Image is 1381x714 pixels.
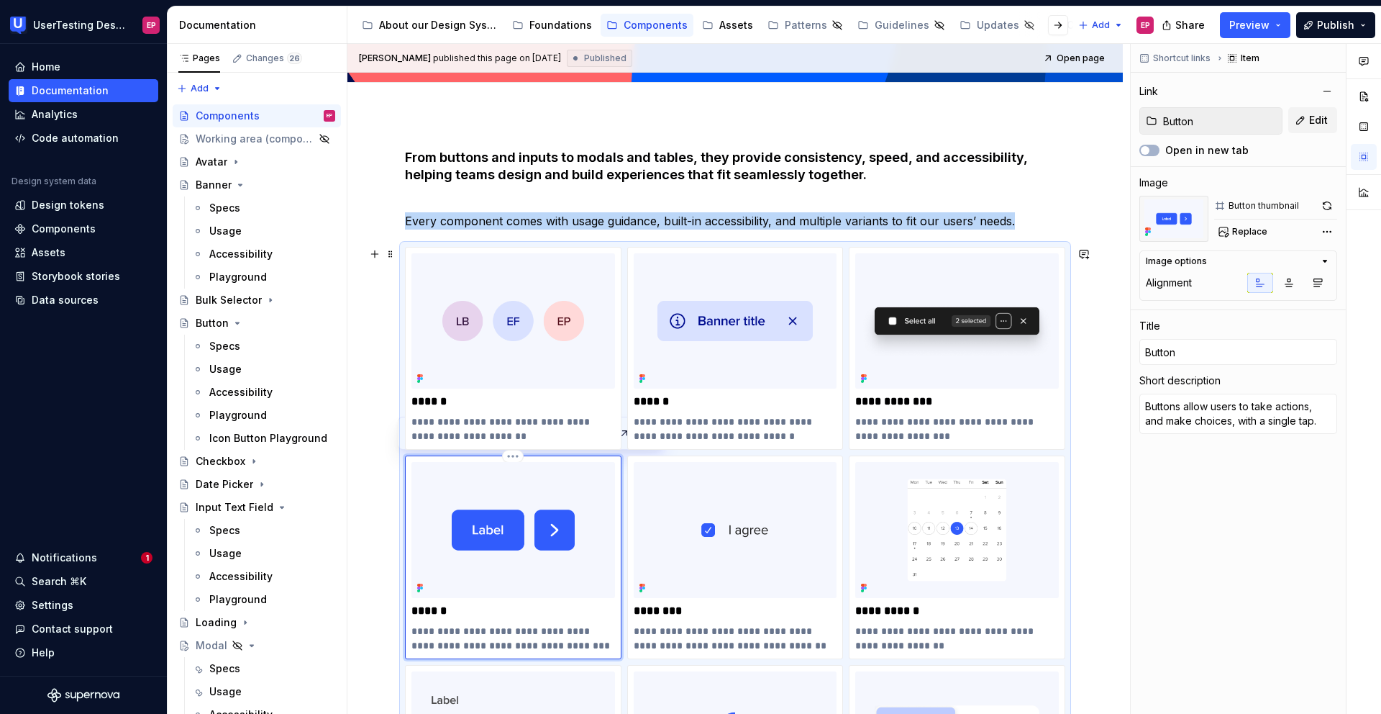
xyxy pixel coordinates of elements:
[785,18,827,32] div: Patterns
[173,496,341,519] a: Input Text Field
[186,220,341,243] a: Usage
[1175,18,1205,32] span: Share
[33,18,125,32] div: UserTesting Design System
[209,408,267,422] div: Playground
[32,60,60,74] div: Home
[1153,53,1211,64] span: Shortcut links
[9,217,158,240] a: Components
[9,546,158,569] button: Notifications1
[1039,48,1111,68] a: Open page
[141,552,152,564] span: 1
[506,14,598,37] a: Foundations
[1139,176,1168,190] div: Image
[359,53,431,64] span: [PERSON_NAME]
[196,293,262,307] div: Bulk Selector
[1146,256,1331,267] button: Image options
[196,155,227,169] div: Avatar
[209,684,242,699] div: Usage
[9,55,158,78] a: Home
[209,224,242,238] div: Usage
[1139,394,1337,434] textarea: Buttons allow users to take actions, and make choices, with a single tap.
[196,316,229,330] div: Button
[32,598,73,613] div: Settings
[9,79,158,102] a: Documentation
[1296,12,1375,38] button: Publish
[209,201,240,215] div: Specs
[173,104,341,127] a: ComponentsEP
[186,427,341,450] a: Icon Button Playground
[173,473,341,496] a: Date Picker
[1309,113,1328,127] span: Edit
[529,18,592,32] div: Foundations
[32,131,119,145] div: Code automation
[32,198,104,212] div: Design tokens
[186,358,341,381] a: Usage
[173,78,227,99] button: Add
[196,500,273,515] div: Input Text Field
[209,523,240,538] div: Specs
[173,289,341,312] a: Bulk Selector
[173,312,341,335] a: Button
[1092,19,1110,31] span: Add
[32,83,109,98] div: Documentation
[209,569,273,584] div: Accessibility
[1154,12,1214,38] button: Share
[191,83,209,94] span: Add
[411,253,615,389] img: 3793ffc1-46eb-4d81-aad1-87128e6e4394.png
[209,385,273,399] div: Accessibility
[173,634,341,657] a: Modal
[634,462,837,597] img: 40b2e948-0b68-4dc5-8707-5312bff787aa.png
[209,546,242,561] div: Usage
[209,431,327,446] div: Icon Button Playground
[186,519,341,542] a: Specs
[209,270,267,284] div: Playground
[1229,200,1299,212] div: Button thumbnail
[852,14,951,37] a: Guidelines
[209,661,240,676] div: Specs
[356,11,1071,40] div: Page tree
[719,18,753,32] div: Assets
[1232,226,1267,238] span: Replace
[186,565,341,588] a: Accessibility
[196,477,253,492] div: Date Picker
[1317,18,1354,32] span: Publish
[32,551,97,565] div: Notifications
[209,362,242,376] div: Usage
[855,253,1059,389] img: 77c60354-6d0f-4266-a254-7be10921e8a6.png
[1146,276,1192,290] div: Alignment
[9,265,158,288] a: Storybook stories
[1074,15,1128,35] button: Add
[32,622,113,636] div: Contact support
[209,339,240,353] div: Specs
[186,266,341,289] a: Playground
[624,18,688,32] div: Components
[1220,12,1290,38] button: Preview
[173,611,341,634] a: Loading
[954,14,1041,37] a: Updates
[178,53,220,64] div: Pages
[875,18,929,32] div: Guidelines
[1288,107,1337,133] button: Edit
[1165,143,1249,158] label: Open in new tab
[1141,19,1150,31] div: EP
[9,103,158,126] a: Analytics
[196,615,237,630] div: Loading
[1057,53,1105,64] span: Open page
[433,53,561,64] div: published this page on [DATE]
[186,196,341,220] a: Specs
[1146,256,1207,267] div: Image options
[855,462,1059,597] img: 59ece020-6796-4549-a190-1d7d075f33ae.png
[356,14,503,37] a: About our Design System
[634,253,837,389] img: ed96c0ca-4300-4439-9b30-10638b8c1428.png
[9,289,158,312] a: Data sources
[47,688,119,702] a: Supernova Logo
[32,646,55,660] div: Help
[1214,222,1274,242] button: Replace
[32,269,120,284] div: Storybook stories
[186,404,341,427] a: Playground
[411,462,615,597] img: a7b1ddb6-d7c8-4ffa-8f6e-3757d5e5df0a.png
[209,247,273,261] div: Accessibility
[196,638,227,653] div: Modal
[1135,48,1217,68] button: Shortcut links
[186,381,341,404] a: Accessibility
